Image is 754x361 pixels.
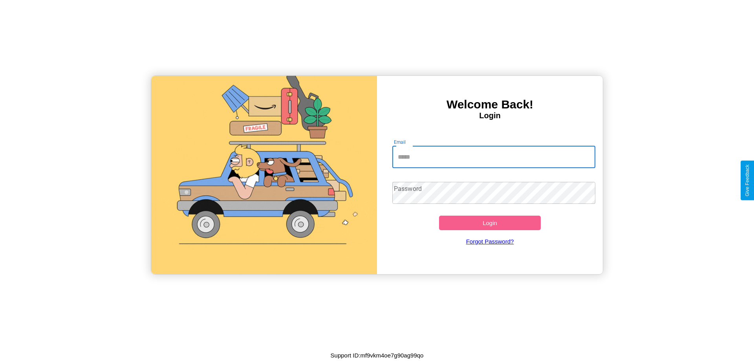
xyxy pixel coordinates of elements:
[745,165,750,196] div: Give Feedback
[439,216,541,230] button: Login
[377,98,603,111] h3: Welcome Back!
[331,350,424,361] p: Support ID: mf9vkm4oe7g90ag99qo
[388,230,592,253] a: Forgot Password?
[394,139,406,145] label: Email
[377,111,603,120] h4: Login
[151,76,377,274] img: gif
